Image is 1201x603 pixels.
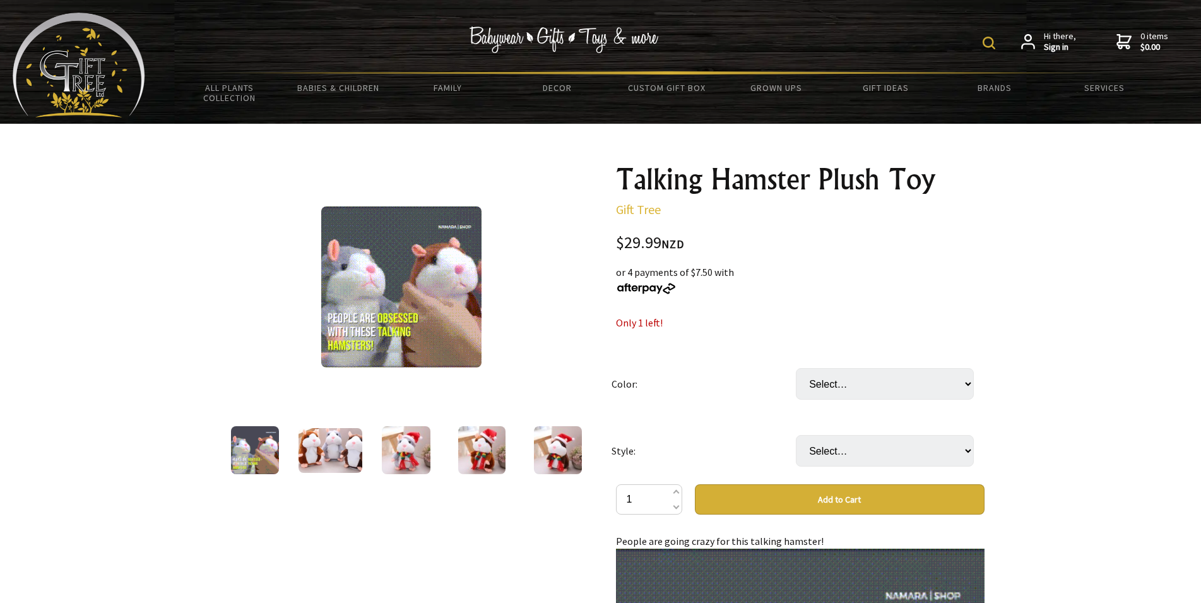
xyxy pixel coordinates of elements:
[175,75,284,111] a: All Plants Collection
[502,75,612,101] a: Decor
[1044,42,1076,53] strong: Sign in
[940,75,1050,101] a: Brands
[1044,31,1076,53] span: Hi there,
[616,235,985,252] div: $29.99
[1116,31,1168,53] a: 0 items$0.00
[231,426,279,474] img: Talking Hamster Plush Toy
[534,426,582,474] img: Talking Hamster Plush Toy
[616,265,985,295] div: or 4 payments of $7.50 with
[612,350,796,417] td: Color:
[983,37,995,49] img: product search
[616,316,663,329] span: Only 1 left!
[695,484,985,515] button: Add to Cart
[13,13,145,117] img: Babyware - Gifts - Toys and more...
[831,75,940,101] a: Gift Ideas
[612,417,796,484] td: Style:
[1140,42,1168,53] strong: $0.00
[299,428,362,473] img: Talking Hamster Plush Toy
[1140,30,1168,53] span: 0 items
[616,201,661,217] a: Gift Tree
[612,75,721,101] a: Custom Gift Box
[661,237,684,251] span: NZD
[1021,31,1076,53] a: Hi there,Sign in
[382,426,430,474] img: Talking Hamster Plush Toy
[458,426,506,474] img: Talking Hamster Plush Toy
[721,75,831,101] a: Grown Ups
[1050,75,1159,101] a: Services
[616,164,985,194] h1: Talking Hamster Plush Toy
[470,27,659,53] img: Babywear - Gifts - Toys & more
[616,283,677,294] img: Afterpay
[321,206,482,367] img: Talking Hamster Plush Toy
[393,75,502,101] a: Family
[284,75,393,101] a: Babies & Children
